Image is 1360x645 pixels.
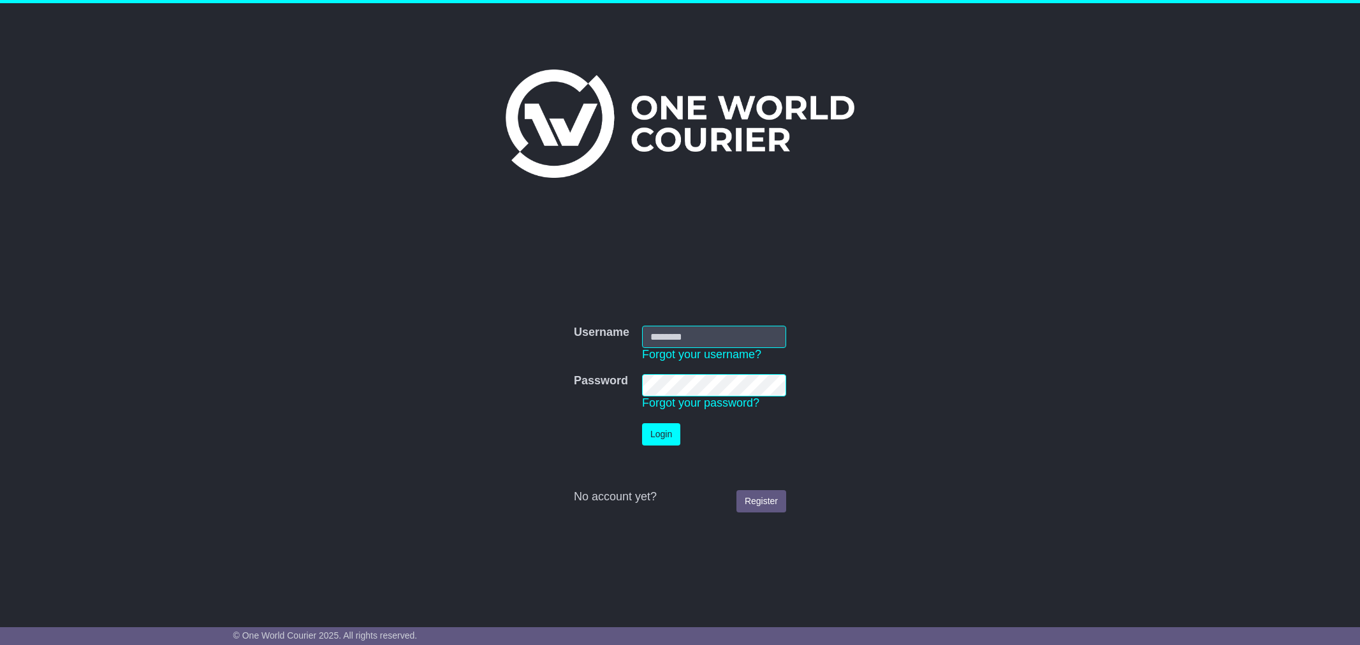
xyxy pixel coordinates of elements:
[736,490,786,512] a: Register
[574,374,628,388] label: Password
[574,490,786,504] div: No account yet?
[574,326,629,340] label: Username
[506,69,854,178] img: One World
[642,423,680,446] button: Login
[642,396,759,409] a: Forgot your password?
[233,630,418,641] span: © One World Courier 2025. All rights reserved.
[642,348,761,361] a: Forgot your username?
